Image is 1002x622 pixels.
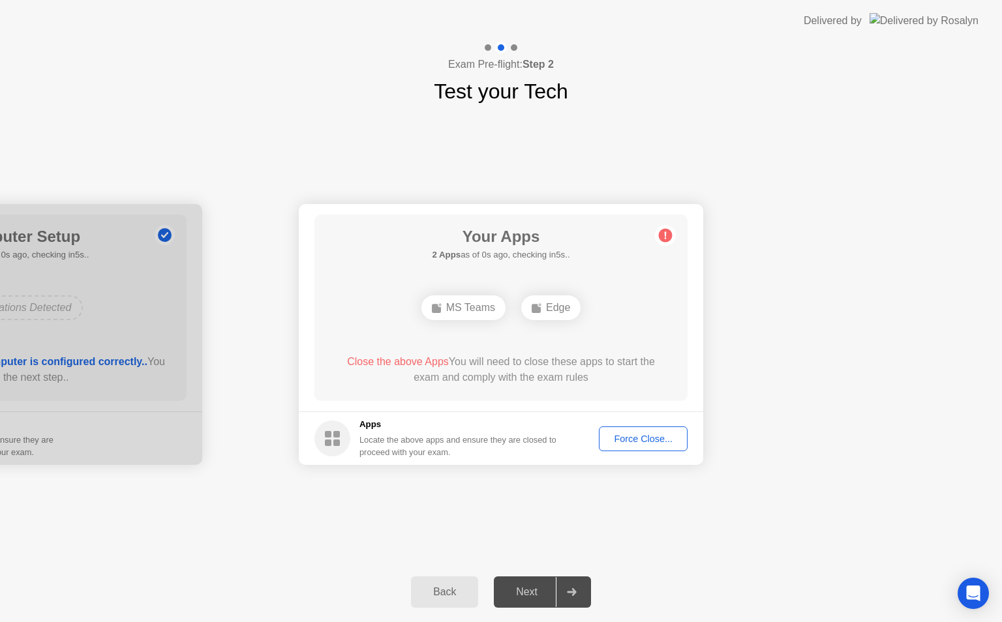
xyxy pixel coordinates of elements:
[804,13,862,29] div: Delivered by
[958,578,989,609] div: Open Intercom Messenger
[333,354,669,385] div: You will need to close these apps to start the exam and comply with the exam rules
[347,356,449,367] span: Close the above Apps
[498,586,556,598] div: Next
[359,434,557,458] div: Locate the above apps and ensure they are closed to proceed with your exam.
[603,434,683,444] div: Force Close...
[523,59,554,70] b: Step 2
[870,13,979,28] img: Delivered by Rosalyn
[415,586,474,598] div: Back
[421,295,506,320] div: MS Teams
[434,76,568,107] h1: Test your Tech
[432,248,569,261] h5: as of 0s ago, checking in5s..
[599,426,688,451] button: Force Close...
[448,57,554,72] h4: Exam Pre-flight:
[432,250,461,259] b: 2 Apps
[359,418,557,431] h5: Apps
[432,225,569,248] h1: Your Apps
[494,576,591,608] button: Next
[521,295,581,320] div: Edge
[411,576,478,608] button: Back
